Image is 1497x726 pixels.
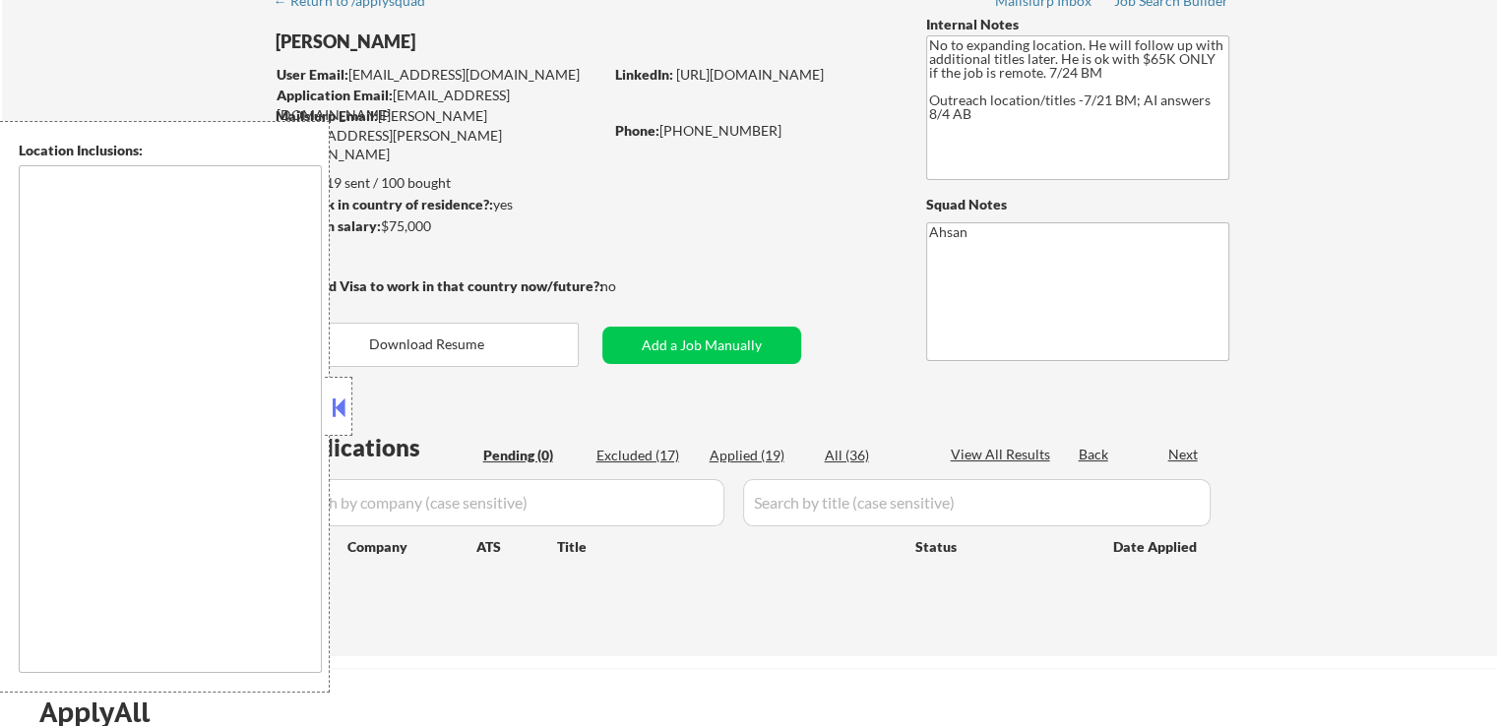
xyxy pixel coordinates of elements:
[951,445,1056,464] div: View All Results
[825,446,923,465] div: All (36)
[615,66,673,83] strong: LinkedIn:
[277,86,602,124] div: [EMAIL_ADDRESS][DOMAIN_NAME]
[743,479,1211,526] input: Search by title (case sensitive)
[615,122,659,139] strong: Phone:
[710,446,808,465] div: Applied (19)
[276,30,680,54] div: [PERSON_NAME]
[19,141,322,160] div: Location Inclusions:
[1113,537,1200,557] div: Date Applied
[347,537,476,557] div: Company
[1079,445,1110,464] div: Back
[276,323,579,367] button: Download Resume
[926,195,1229,214] div: Squad Notes
[600,276,656,296] div: no
[676,66,824,83] a: [URL][DOMAIN_NAME]
[483,446,582,465] div: Pending (0)
[615,121,894,141] div: [PHONE_NUMBER]
[596,446,695,465] div: Excluded (17)
[1168,445,1200,464] div: Next
[277,87,393,103] strong: Application Email:
[275,173,602,193] div: 19 sent / 100 bought
[557,537,897,557] div: Title
[276,106,602,164] div: [PERSON_NAME][EMAIL_ADDRESS][PERSON_NAME][DOMAIN_NAME]
[281,479,724,526] input: Search by company (case sensitive)
[926,15,1229,34] div: Internal Notes
[476,537,557,557] div: ATS
[275,216,602,236] div: $75,000
[275,195,596,214] div: yes
[915,528,1085,564] div: Status
[275,196,493,212] strong: Can work in country of residence?:
[276,107,378,124] strong: Mailslurp Email:
[277,66,348,83] strong: User Email:
[281,436,476,459] div: Applications
[602,327,801,364] button: Add a Job Manually
[276,277,603,294] strong: Will need Visa to work in that country now/future?:
[277,65,602,85] div: [EMAIL_ADDRESS][DOMAIN_NAME]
